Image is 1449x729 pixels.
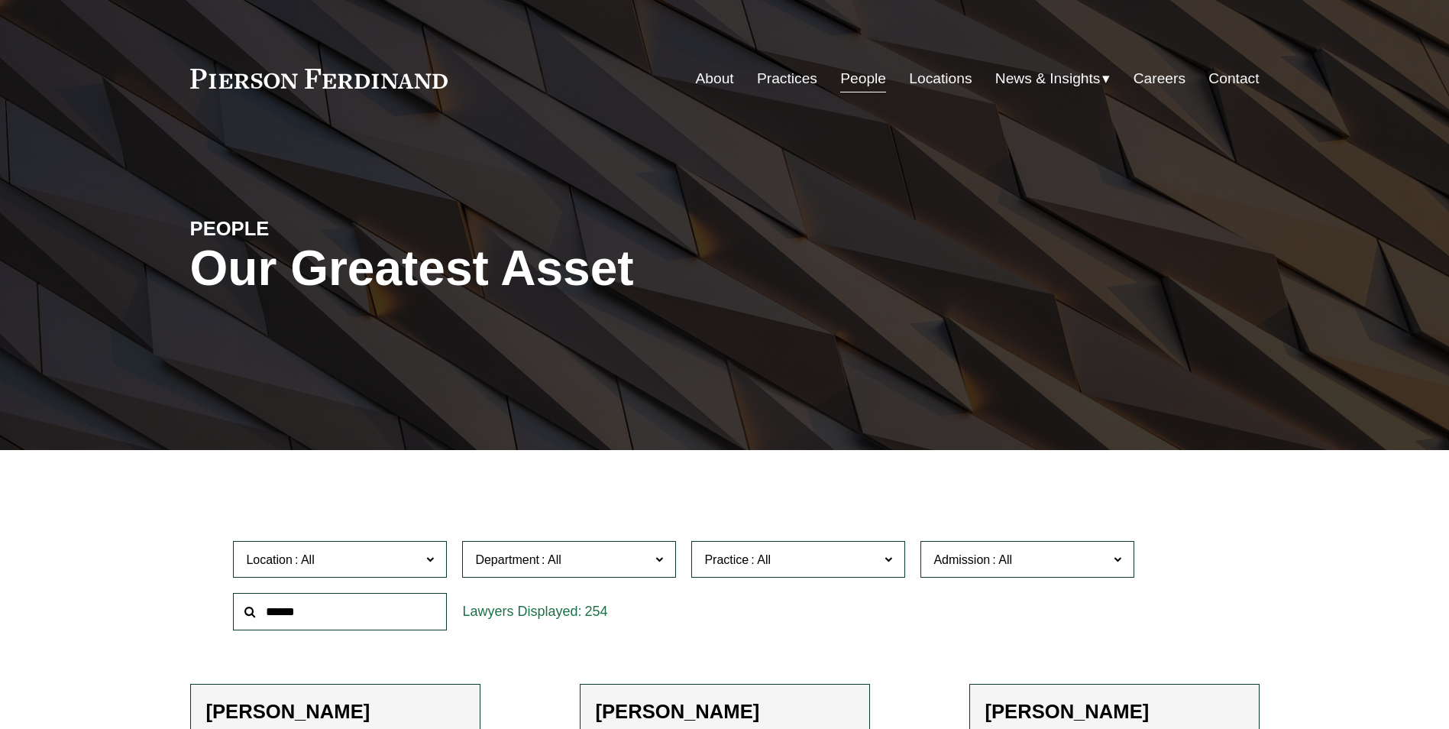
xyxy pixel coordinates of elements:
[206,700,464,724] h2: [PERSON_NAME]
[704,553,749,566] span: Practice
[1208,64,1259,93] a: Contact
[1134,64,1185,93] a: Careers
[584,604,607,619] span: 254
[696,64,734,93] a: About
[909,64,972,93] a: Locations
[475,553,539,566] span: Department
[596,700,854,724] h2: [PERSON_NAME]
[190,241,903,296] h1: Our Greatest Asset
[995,64,1111,93] a: folder dropdown
[933,553,990,566] span: Admission
[840,64,886,93] a: People
[190,216,458,241] h4: PEOPLE
[985,700,1244,724] h2: [PERSON_NAME]
[246,553,293,566] span: Location
[757,64,817,93] a: Practices
[995,66,1101,92] span: News & Insights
